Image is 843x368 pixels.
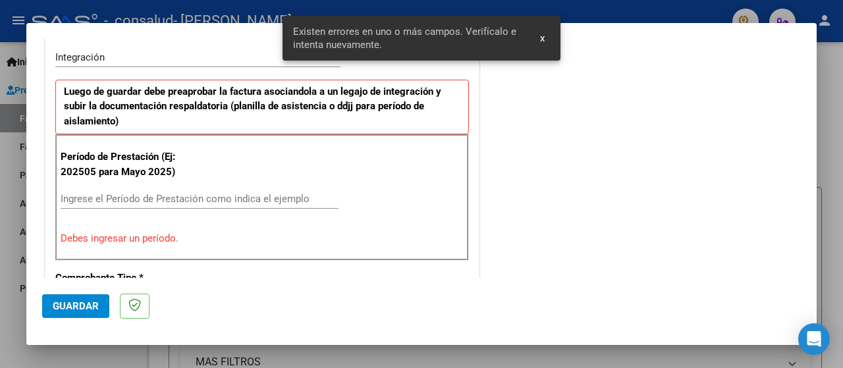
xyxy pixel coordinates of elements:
[64,86,441,127] strong: Luego de guardar debe preaprobar la factura asociandola a un legajo de integración y subir la doc...
[42,294,109,318] button: Guardar
[53,300,99,312] span: Guardar
[798,323,830,355] div: Open Intercom Messenger
[55,51,105,63] span: Integración
[55,271,179,286] p: Comprobante Tipo *
[530,26,555,50] button: x
[540,32,545,44] span: x
[61,149,182,179] p: Período de Prestación (Ej: 202505 para Mayo 2025)
[293,25,524,51] span: Existen errores en uno o más campos. Verifícalo e intenta nuevamente.
[61,231,464,246] p: Debes ingresar un período.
